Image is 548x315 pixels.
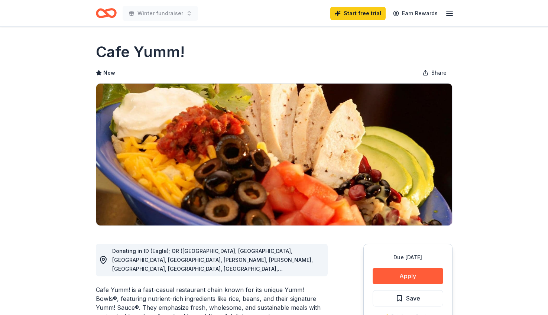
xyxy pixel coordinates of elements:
[373,253,443,262] div: Due [DATE]
[112,248,313,290] span: Donating in ID (Eagle); OR ([GEOGRAPHIC_DATA], [GEOGRAPHIC_DATA], [GEOGRAPHIC_DATA], [GEOGRAPHIC_...
[431,68,447,77] span: Share
[416,65,453,80] button: Share
[406,293,420,303] span: Save
[96,84,452,225] img: Image for Cafe Yumm!
[389,7,442,20] a: Earn Rewards
[123,6,198,21] button: Winter fundraiser
[330,7,386,20] a: Start free trial
[137,9,183,18] span: Winter fundraiser
[103,68,115,77] span: New
[373,290,443,306] button: Save
[373,268,443,284] button: Apply
[96,42,185,62] h1: Cafe Yumm!
[96,4,117,22] a: Home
